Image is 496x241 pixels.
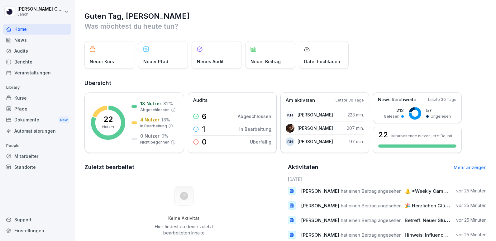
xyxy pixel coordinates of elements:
[456,188,487,194] p: vor 25 Minuten
[288,176,487,182] h6: [DATE]
[140,107,169,113] p: Abgeschlossen
[341,188,402,194] span: hat einen Beitrag angesehen
[384,114,399,119] p: Gelesen
[84,79,487,87] h2: Übersicht
[3,45,71,56] a: Audits
[3,151,71,162] a: Mitarbeiter
[59,116,69,124] div: New
[197,58,224,65] p: Neues Audit
[341,203,402,209] span: hat einen Beitrag angesehen
[3,92,71,103] a: Kurse
[152,224,215,236] p: Hier findest du deine zuletzt bearbeiteten Inhalte
[250,139,271,145] p: Überfällig
[3,114,71,126] div: Dokumente
[3,103,71,114] a: Pfade
[84,11,487,21] h1: Guten Tag, [PERSON_NAME]
[84,163,284,172] h2: Zuletzt bearbeitet
[301,203,339,209] span: [PERSON_NAME]
[3,56,71,67] a: Berichte
[456,202,487,209] p: vor 25 Minuten
[140,133,160,139] p: 0 Nutzer
[3,35,71,45] a: News
[3,67,71,78] a: Veranstaltungen
[349,138,364,145] p: 97 min.
[384,107,404,114] p: 212
[140,139,169,145] p: Nicht begonnen
[202,125,205,133] p: 1
[202,138,207,146] p: 0
[143,58,168,65] p: Neuer Pfad
[426,107,451,114] p: 57
[3,141,71,151] p: People
[3,214,71,225] div: Support
[454,165,487,170] a: Mehr anzeigen
[298,125,333,131] p: [PERSON_NAME]
[90,58,114,65] p: Neuer Kurs
[17,12,63,17] p: Lanch
[17,7,63,12] p: [PERSON_NAME] Cancillieri
[3,114,71,126] a: DokumenteNew
[286,124,294,133] img: lbqg5rbd359cn7pzouma6c8b.png
[193,97,207,104] p: Audits
[347,111,364,118] p: 223 min.
[140,100,161,107] p: 18 Nutzer
[286,97,315,104] p: Am aktivsten
[391,134,452,138] p: Mitarbeitende nutzen jetzt Bounti
[286,111,294,119] div: KH
[456,217,487,223] p: vor 25 Minuten
[103,116,113,123] p: 22
[298,138,333,145] p: [PERSON_NAME]
[301,217,339,223] span: [PERSON_NAME]
[304,58,340,65] p: Datei hochladen
[301,188,339,194] span: [PERSON_NAME]
[378,96,416,103] p: News Reichweite
[298,111,333,118] p: [PERSON_NAME]
[102,124,114,130] p: Nutzer
[378,131,388,139] h3: 22
[3,83,71,92] p: Library
[336,97,364,103] p: Letzte 30 Tage
[152,215,215,221] h5: Keine Aktivität
[202,113,207,120] p: 6
[288,163,318,172] h2: Aktivitäten
[238,113,271,120] p: Abgeschlossen
[341,232,402,238] span: hat einen Beitrag angesehen
[341,217,402,223] span: hat einen Beitrag angesehen
[3,24,71,35] a: Home
[3,162,71,172] a: Standorte
[431,114,451,119] p: Ungelesen
[347,125,364,131] p: 207 min.
[161,116,170,123] p: 18 %
[3,125,71,136] a: Automatisierungen
[286,137,294,146] div: oN
[456,232,487,238] p: vor 25 Minuten
[161,133,168,139] p: 0 %
[84,21,487,31] p: Was möchtest du heute tun?
[140,123,167,129] p: In Bearbeitung
[301,232,339,238] span: [PERSON_NAME]
[163,100,173,107] p: 82 %
[250,58,281,65] p: Neuer Beitrag
[428,97,456,102] p: Letzte 30 Tage
[3,225,71,236] a: Einstellungen
[239,126,271,132] p: In Bearbeitung
[140,116,160,123] p: 4 Nutzer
